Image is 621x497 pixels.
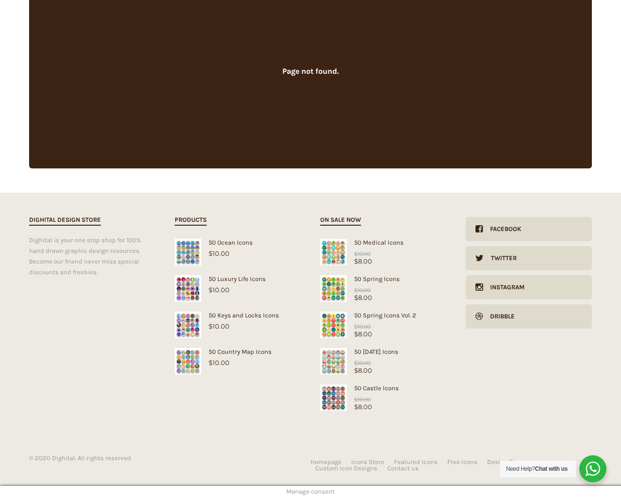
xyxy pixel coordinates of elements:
div: Instagram [483,275,524,299]
a: Twitter [466,246,592,270]
a: Free Icons [447,459,477,465]
bdi: 10.00 [209,249,229,257]
div: 50 Keys and Locks Icons [175,312,301,319]
a: Castle Icons50 Castle Icons$8.00 [320,384,446,411]
a: 50 Ocean Icons$10.00 [175,239,301,257]
div: 50 Castle Icons [320,384,446,392]
div: 50 Spring Icons Vol. 2 [320,312,446,319]
bdi: 10.00 [209,359,229,366]
span: $ [354,287,358,294]
span: $ [354,250,358,257]
bdi: 10.00 [209,286,229,294]
img: Easter Icons [320,348,347,375]
span: $ [354,330,358,338]
a: Design Tips [487,459,522,465]
span: $ [209,249,212,257]
a: Easter Icons50 [DATE] Icons$8.00 [320,348,446,374]
a: 50 Luxury Life Icons$10.00 [175,275,301,294]
div: Twitter [484,246,517,270]
a: Spring Icons50 Spring Icons Vol. 2$8.00 [320,312,446,338]
img: Castle Icons [320,384,347,411]
bdi: 10.00 [354,396,371,403]
bdi: 10.00 [354,250,371,257]
div: 50 [DATE] Icons [320,348,446,355]
a: Facebook [466,217,592,241]
span: Manage consent [286,488,335,495]
span: $ [354,403,358,411]
bdi: 8.00 [354,257,372,265]
div: 50 Medical Icons [320,239,446,246]
bdi: 10.00 [354,360,371,366]
a: Medical Icons50 Medical Icons$8.00 [320,239,446,265]
a: Dribble [466,304,592,329]
bdi: 10.00 [209,322,229,330]
img: Medical Icons [320,239,347,265]
a: Spring Icons50 Spring Icons$8.00 [320,275,446,301]
span: $ [354,257,358,265]
h2: Products [175,215,207,226]
span: $ [354,396,358,403]
bdi: 8.00 [354,294,372,301]
div: Dighital is your one stop shop for 100% hand drawn graphic design resources. Become our friend ne... [29,235,155,278]
span: $ [209,322,212,330]
bdi: 8.00 [354,330,372,338]
span: $ [354,294,358,301]
bdi: 8.00 [354,366,372,374]
a: Icons Store [351,459,384,465]
span: $ [209,359,212,366]
strong: Chat with us [535,465,568,472]
a: 50 Country Map Icons$10.00 [175,348,301,366]
a: Custom Icon Designs [315,465,377,471]
div: Dribble [483,304,515,329]
a: Featured Icons [394,459,438,465]
a: Contact us [387,465,419,471]
div: 50 Country Map Icons [175,348,301,355]
div: © 2020 Dighital. All rights reserved. [29,455,310,461]
span: $ [209,286,212,294]
span: $ [354,360,358,366]
div: 50 Luxury Life Icons [175,275,301,282]
span: Need Help? [506,465,568,472]
div: 50 Spring Icons [320,275,446,282]
a: Instagram [466,275,592,299]
h2: On sale now [320,215,361,226]
div: Facebook [483,217,522,241]
img: Spring Icons [320,275,347,302]
h2: Dighital Design Store [29,215,101,226]
span: $ [354,366,358,374]
span: $ [354,323,358,330]
bdi: 8.00 [354,403,372,411]
img: Spring Icons [320,312,347,338]
bdi: 10.00 [354,323,371,330]
a: 50 Keys and Locks Icons$10.00 [175,312,301,330]
a: Homepage [310,459,342,465]
div: 50 Ocean Icons [175,239,301,246]
bdi: 10.00 [354,287,371,294]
